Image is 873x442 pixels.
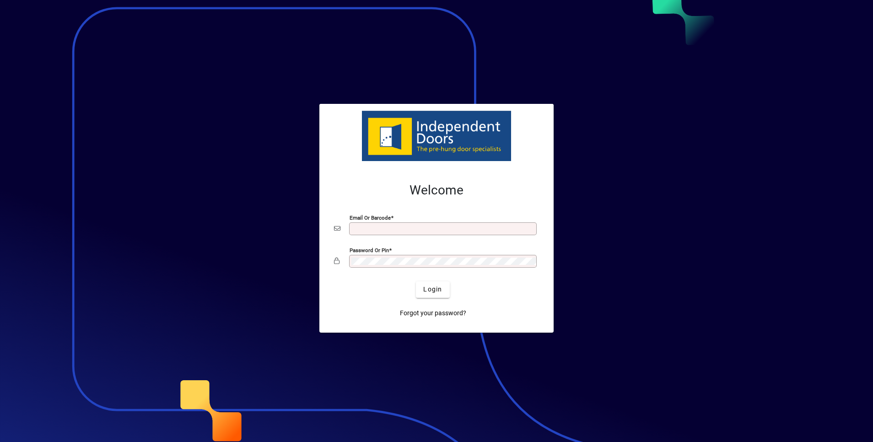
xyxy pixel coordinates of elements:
span: Login [423,285,442,294]
span: Forgot your password? [400,308,466,318]
mat-label: Email or Barcode [350,214,391,221]
a: Forgot your password? [396,305,470,322]
h2: Welcome [334,183,539,198]
mat-label: Password or Pin [350,247,389,253]
button: Login [416,281,449,298]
